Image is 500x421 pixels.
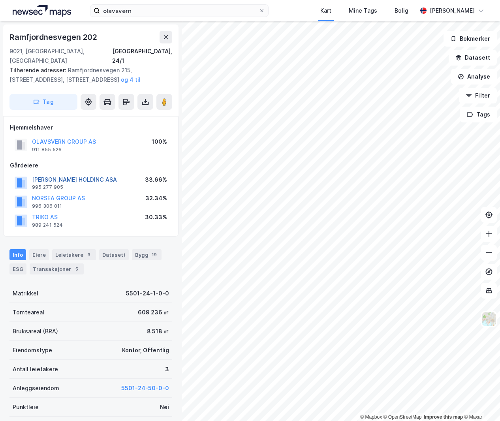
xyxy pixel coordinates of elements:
[444,31,497,47] button: Bokmerker
[461,383,500,421] iframe: Chat Widget
[13,346,52,355] div: Eiendomstype
[29,249,49,260] div: Eiere
[459,88,497,103] button: Filter
[150,251,158,259] div: 19
[9,47,112,66] div: 9021, [GEOGRAPHIC_DATA], [GEOGRAPHIC_DATA]
[481,312,496,327] img: Z
[152,137,167,147] div: 100%
[99,249,129,260] div: Datasett
[112,47,172,66] div: [GEOGRAPHIC_DATA], 24/1
[147,327,169,336] div: 8 518 ㎡
[13,5,71,17] img: logo.a4113a55bc3d86da70a041830d287a7e.svg
[395,6,408,15] div: Bolig
[32,184,63,190] div: 995 277 905
[9,66,166,85] div: Ramfjordnesvegen 215, [STREET_ADDRESS], [STREET_ADDRESS]
[145,194,167,203] div: 32.34%
[13,308,44,317] div: Tomteareal
[13,365,58,374] div: Antall leietakere
[360,414,382,420] a: Mapbox
[32,203,62,209] div: 996 306 011
[165,365,169,374] div: 3
[430,6,475,15] div: [PERSON_NAME]
[30,263,84,274] div: Transaksjoner
[85,251,93,259] div: 3
[320,6,331,15] div: Kart
[13,383,59,393] div: Anleggseiendom
[32,147,62,153] div: 911 855 526
[451,69,497,85] button: Analyse
[460,107,497,122] button: Tags
[160,402,169,412] div: Nei
[126,289,169,298] div: 5501-24-1-0-0
[9,94,77,110] button: Tag
[138,308,169,317] div: 609 236 ㎡
[13,289,38,298] div: Matrikkel
[9,67,68,73] span: Tilhørende adresser:
[73,265,81,273] div: 5
[13,327,58,336] div: Bruksareal (BRA)
[32,222,63,228] div: 989 241 524
[349,6,377,15] div: Mine Tags
[9,263,26,274] div: ESG
[132,249,162,260] div: Bygg
[13,402,39,412] div: Punktleie
[121,383,169,393] button: 5501-24-50-0-0
[145,175,167,184] div: 33.66%
[10,123,172,132] div: Hjemmelshaver
[100,5,259,17] input: Søk på adresse, matrikkel, gårdeiere, leietakere eller personer
[424,414,463,420] a: Improve this map
[9,31,99,43] div: Ramfjordnesvegen 202
[145,212,167,222] div: 30.33%
[383,414,422,420] a: OpenStreetMap
[122,346,169,355] div: Kontor, Offentlig
[9,249,26,260] div: Info
[52,249,96,260] div: Leietakere
[449,50,497,66] button: Datasett
[10,161,172,170] div: Gårdeiere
